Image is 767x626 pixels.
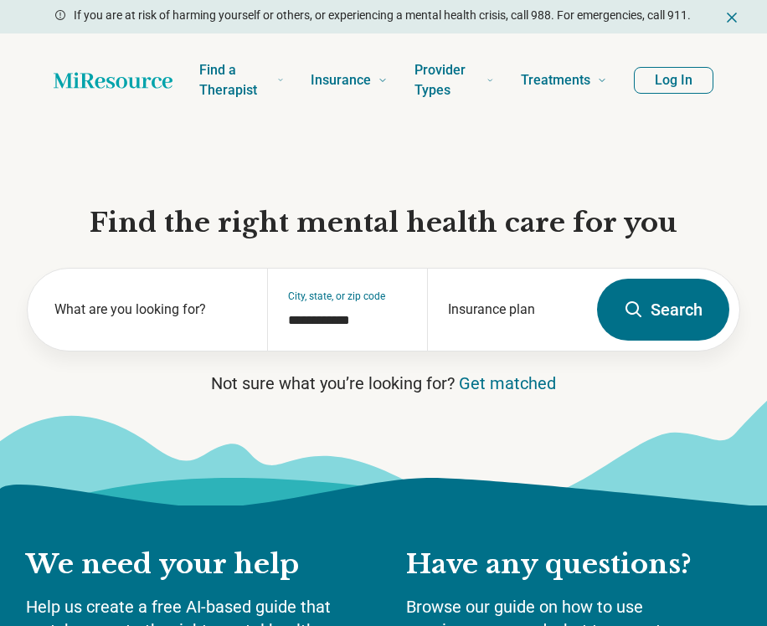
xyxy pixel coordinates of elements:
[54,64,172,97] a: Home page
[459,373,556,393] a: Get matched
[74,7,691,24] p: If you are at risk of harming yourself or others, or experiencing a mental health crisis, call 98...
[54,300,247,320] label: What are you looking for?
[27,372,740,395] p: Not sure what you’re looking for?
[723,7,740,27] button: Dismiss
[521,47,607,114] a: Treatments
[597,279,729,341] button: Search
[27,206,740,241] h1: Find the right mental health care for you
[414,59,480,102] span: Provider Types
[26,547,373,582] h2: We need your help
[311,47,388,114] a: Insurance
[634,67,713,94] button: Log In
[199,59,270,102] span: Find a Therapist
[311,69,371,92] span: Insurance
[199,47,284,114] a: Find a Therapist
[414,47,494,114] a: Provider Types
[406,547,741,582] h2: Have any questions?
[521,69,590,92] span: Treatments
